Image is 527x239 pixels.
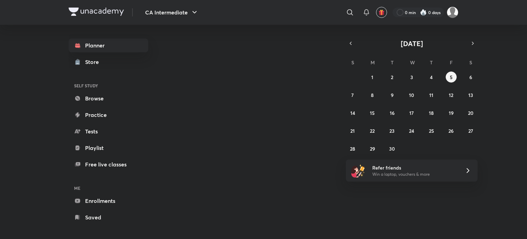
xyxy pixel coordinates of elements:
a: Playlist [69,141,148,155]
abbr: September 6, 2025 [469,74,472,80]
button: September 27, 2025 [465,125,476,136]
button: September 8, 2025 [367,89,378,100]
abbr: September 19, 2025 [449,110,454,116]
button: September 14, 2025 [347,107,358,118]
button: September 1, 2025 [367,72,378,83]
a: Enrollments [69,194,148,208]
button: September 30, 2025 [387,143,398,154]
a: Browse [69,91,148,105]
abbr: Monday [371,59,375,66]
button: September 11, 2025 [426,89,437,100]
button: [DATE] [355,39,468,48]
span: [DATE] [401,39,423,48]
button: September 24, 2025 [406,125,417,136]
abbr: September 15, 2025 [370,110,375,116]
abbr: September 9, 2025 [391,92,394,98]
a: Store [69,55,148,69]
abbr: September 14, 2025 [350,110,355,116]
abbr: Friday [450,59,453,66]
abbr: September 13, 2025 [468,92,473,98]
abbr: Saturday [469,59,472,66]
img: siddhant soni [447,7,458,18]
abbr: September 8, 2025 [371,92,374,98]
button: September 7, 2025 [347,89,358,100]
abbr: September 23, 2025 [389,128,395,134]
abbr: September 30, 2025 [389,145,395,152]
abbr: Wednesday [410,59,415,66]
button: September 25, 2025 [426,125,437,136]
button: September 4, 2025 [426,72,437,83]
button: September 17, 2025 [406,107,417,118]
abbr: September 5, 2025 [450,74,453,80]
abbr: September 17, 2025 [409,110,414,116]
img: avatar [378,9,385,15]
abbr: September 21, 2025 [350,128,355,134]
button: September 19, 2025 [446,107,457,118]
a: Saved [69,210,148,224]
button: September 3, 2025 [406,72,417,83]
button: September 13, 2025 [465,89,476,100]
button: September 28, 2025 [347,143,358,154]
abbr: September 2, 2025 [391,74,393,80]
button: September 20, 2025 [465,107,476,118]
button: September 16, 2025 [387,107,398,118]
abbr: September 28, 2025 [350,145,355,152]
h6: SELF STUDY [69,80,148,91]
button: September 22, 2025 [367,125,378,136]
abbr: September 1, 2025 [371,74,373,80]
abbr: Tuesday [391,59,394,66]
a: Free live classes [69,157,148,171]
img: Company Logo [69,8,124,16]
button: September 29, 2025 [367,143,378,154]
button: September 5, 2025 [446,72,457,83]
button: avatar [376,7,387,18]
abbr: September 20, 2025 [468,110,473,116]
button: September 21, 2025 [347,125,358,136]
abbr: September 3, 2025 [410,74,413,80]
button: September 2, 2025 [387,72,398,83]
abbr: September 12, 2025 [449,92,453,98]
abbr: September 29, 2025 [370,145,375,152]
abbr: September 16, 2025 [390,110,395,116]
button: September 18, 2025 [426,107,437,118]
abbr: September 26, 2025 [448,128,454,134]
button: September 12, 2025 [446,89,457,100]
abbr: September 4, 2025 [430,74,433,80]
button: September 10, 2025 [406,89,417,100]
button: September 23, 2025 [387,125,398,136]
a: Practice [69,108,148,122]
abbr: September 25, 2025 [429,128,434,134]
abbr: September 11, 2025 [429,92,433,98]
h6: ME [69,182,148,194]
abbr: Thursday [430,59,433,66]
abbr: September 27, 2025 [468,128,473,134]
div: Store [85,58,103,66]
button: September 26, 2025 [446,125,457,136]
button: CA Intermediate [141,6,203,19]
abbr: September 24, 2025 [409,128,414,134]
a: Tests [69,124,148,138]
button: September 9, 2025 [387,89,398,100]
abbr: September 10, 2025 [409,92,414,98]
button: September 15, 2025 [367,107,378,118]
abbr: September 7, 2025 [351,92,354,98]
p: Win a laptop, vouchers & more [372,171,457,177]
a: Planner [69,39,148,52]
img: referral [351,164,365,177]
abbr: September 22, 2025 [370,128,375,134]
a: Company Logo [69,8,124,18]
img: streak [420,9,427,16]
abbr: Sunday [351,59,354,66]
button: September 6, 2025 [465,72,476,83]
h6: Refer friends [372,164,457,171]
abbr: September 18, 2025 [429,110,434,116]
